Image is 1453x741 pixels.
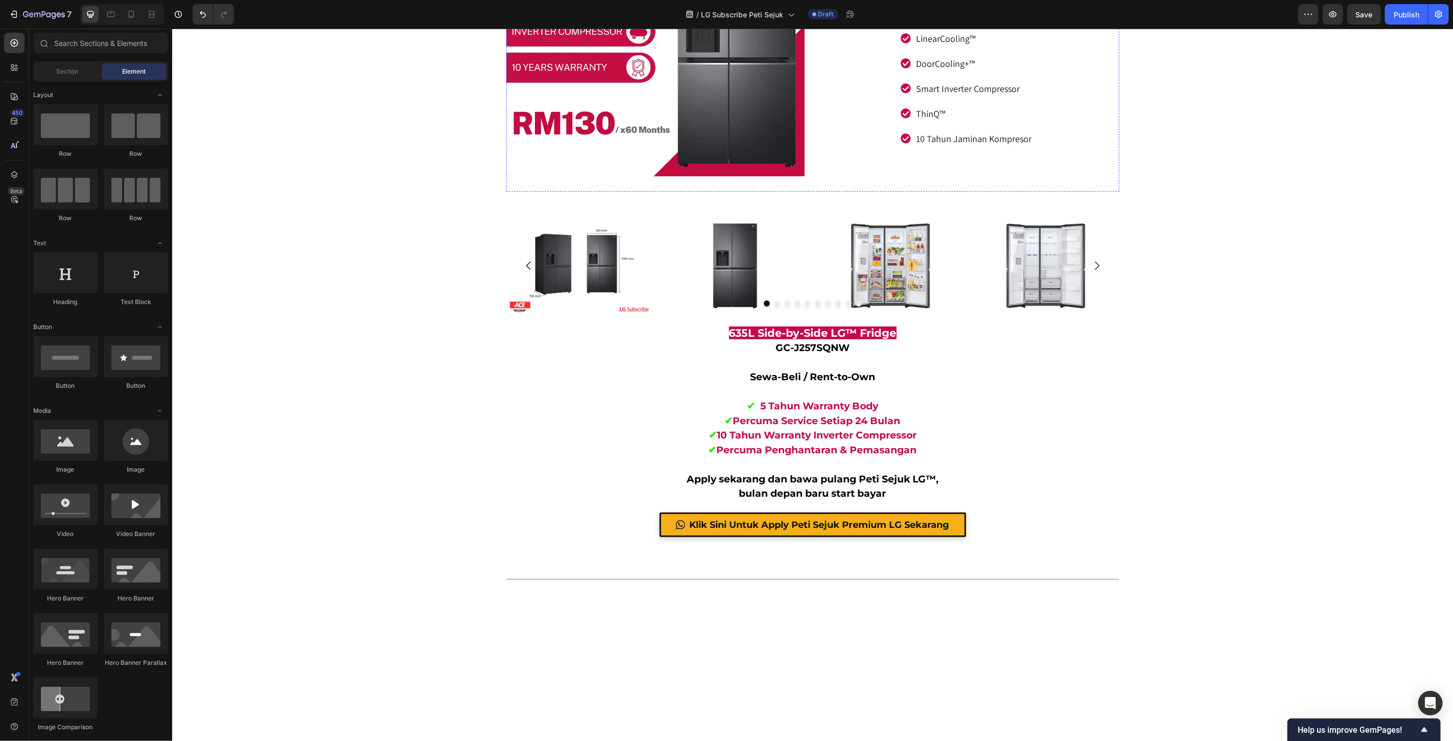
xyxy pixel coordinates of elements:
[561,386,729,398] strong: Percuma Service Setiap 24 Bulan
[643,272,649,278] button: Dot
[632,272,639,278] button: Dot
[4,4,76,25] button: 7
[104,465,168,474] div: Image
[33,658,98,667] div: Hero Banner
[910,223,939,251] button: Carousel Next Arrow
[1394,9,1419,20] div: Publish
[588,372,706,383] strong: 5 Tahun Warranty Body
[152,235,168,251] span: Toggle open
[33,90,53,100] span: Layout
[1298,725,1418,735] span: Help us improve GemPages!
[334,189,481,286] img: gempages_486412460778062769-7518a736-b7b3-4763-8965-6e518b2768a1.webp
[335,444,946,458] p: Apply sekarang dan bawa pulang Peti Sejuk LG™,
[33,529,98,539] div: Video
[33,239,46,248] span: Text
[33,297,98,307] div: Heading
[622,272,628,278] button: Dot
[536,415,545,427] strong: ✔
[104,529,168,539] div: Video Banner
[575,372,583,383] strong: ✔
[33,465,98,474] div: Image
[342,223,371,251] button: Carousel Back Arrow
[1385,4,1428,25] button: Publish
[744,78,866,92] p: ThinQ™
[673,272,679,278] button: Dot
[104,594,168,603] div: Hero Banner
[33,214,98,223] div: Row
[697,9,699,20] span: /
[152,403,168,419] span: Toggle open
[152,319,168,335] span: Toggle open
[172,29,1453,741] iframe: Design area
[553,386,561,398] strong: ✔
[645,189,792,286] img: gempages_486412460778062769-78f81302-6343-4db2-aef2-01a4fbbbdc1a.webp
[592,272,598,278] button: Dot
[536,401,545,412] strong: ✔
[489,189,637,286] img: gempages_486412460778062769-3745fe72-f468-4f0f-87e7-f31fc91cb0ae.webp
[33,381,98,390] div: Button
[663,272,669,278] button: Dot
[335,458,946,473] p: bulan depan baru start bayar
[744,53,866,67] p: Smart Inverter Compressor
[1356,10,1373,19] span: Save
[487,484,794,508] a: Klik Sini Untuk Apply Peti Sejuk Premium LG Sekarang
[1298,724,1431,736] button: Show survey - Help us improve GemPages!
[517,488,777,504] p: Klik Sini Untuk Apply Peti Sejuk Premium LG Sekarang
[557,298,724,311] span: 635L Side-by-Side LG™ Fridge
[104,214,168,223] div: Row
[545,401,744,412] strong: 10 Tahun Warranty Inverter Compressor
[67,8,72,20] p: 7
[33,723,98,732] div: Image Comparison
[104,297,168,307] div: Text Block
[104,381,168,390] div: Button
[33,33,168,53] input: Search Sections & Elements
[33,322,52,332] span: Button
[152,87,168,103] span: Toggle open
[545,415,745,427] strong: Percuma Penghantaran & Pemasangan
[1347,4,1381,25] button: Save
[684,272,690,278] button: Dot
[8,187,25,195] div: Beta
[744,103,866,117] p: 10 Tahun Jaminan Kompresor
[612,272,618,278] button: Dot
[33,594,98,603] div: Hero Banner
[1418,691,1443,715] div: Open Intercom Messenger
[653,272,659,278] button: Dot
[335,312,946,327] p: GC-J257SQNW
[335,341,946,356] p: Sewa-Beli / Rent-to-Own
[10,109,25,117] div: 450
[104,149,168,158] div: Row
[57,67,79,76] span: Section
[800,189,947,286] img: gempages_486412460778062769-d9fa7be5-eefc-4a54-9282-8c2cf7d88d17.webp
[818,10,834,19] span: Draft
[104,658,168,667] div: Hero Banner Parallax
[602,272,608,278] button: Dot
[193,4,234,25] div: Undo/Redo
[701,9,784,20] span: LG Subscribe Peti Sejuk
[122,67,146,76] span: Element
[33,406,51,415] span: Media
[33,149,98,158] div: Row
